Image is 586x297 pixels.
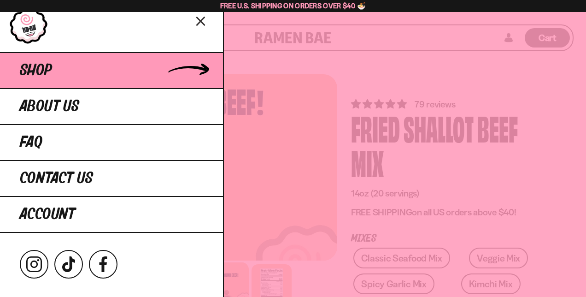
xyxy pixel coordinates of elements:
span: Shop [20,62,52,79]
span: FAQ [20,134,42,151]
span: About Us [20,98,79,115]
span: Contact Us [20,170,93,187]
button: Close menu [193,12,209,29]
span: Account [20,206,75,223]
span: Free U.S. Shipping on Orders over $40 🍜 [220,1,366,10]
